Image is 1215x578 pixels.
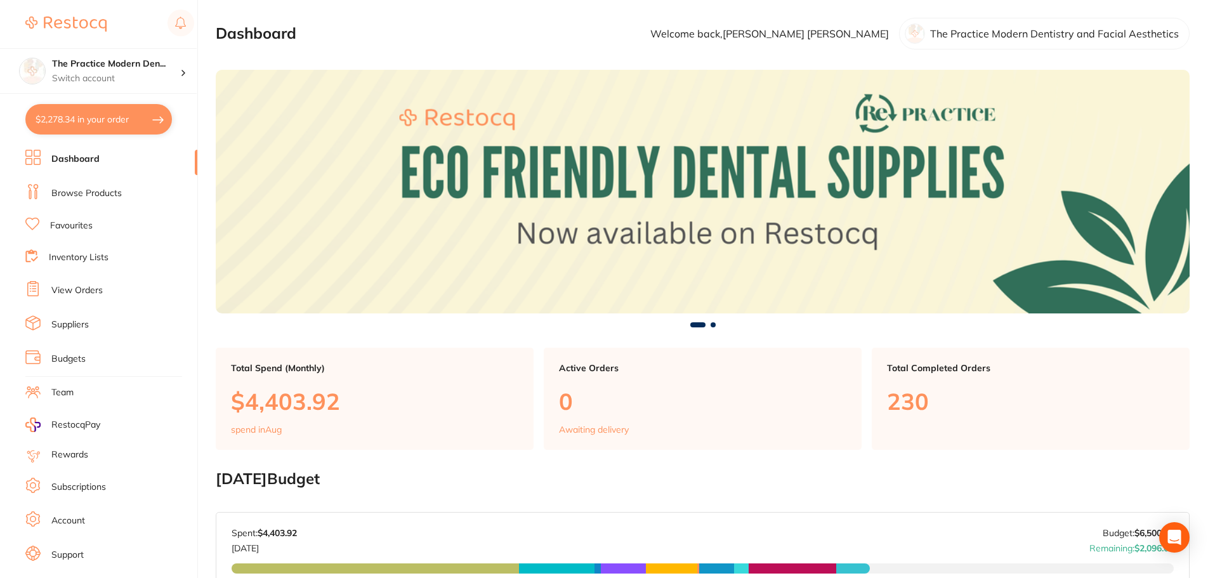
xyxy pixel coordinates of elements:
[232,538,297,553] p: [DATE]
[52,58,180,70] h4: The Practice Modern Dentistry and Facial Aesthetics
[1089,538,1174,553] p: Remaining:
[1159,522,1190,553] div: Open Intercom Messenger
[930,28,1179,39] p: The Practice Modern Dentistry and Facial Aesthetics
[25,417,100,432] a: RestocqPay
[258,527,297,539] strong: $4,403.92
[52,72,180,85] p: Switch account
[50,220,93,232] a: Favourites
[25,10,107,39] a: Restocq Logo
[231,424,282,435] p: spend in Aug
[872,348,1190,450] a: Total Completed Orders230
[216,348,534,450] a: Total Spend (Monthly)$4,403.92spend inAug
[216,25,296,43] h2: Dashboard
[51,153,100,166] a: Dashboard
[49,251,108,264] a: Inventory Lists
[231,363,518,373] p: Total Spend (Monthly)
[51,386,74,399] a: Team
[559,388,846,414] p: 0
[1134,542,1174,554] strong: $2,096.08
[20,58,45,84] img: The Practice Modern Dentistry and Facial Aesthetics
[25,16,107,32] img: Restocq Logo
[1134,527,1174,539] strong: $6,500.00
[559,363,846,373] p: Active Orders
[887,388,1174,414] p: 230
[1103,528,1174,538] p: Budget:
[51,481,106,494] a: Subscriptions
[51,419,100,431] span: RestocqPay
[231,388,518,414] p: $4,403.92
[51,187,122,200] a: Browse Products
[544,348,862,450] a: Active Orders0Awaiting delivery
[51,319,89,331] a: Suppliers
[51,353,86,365] a: Budgets
[51,515,85,527] a: Account
[25,417,41,432] img: RestocqPay
[51,284,103,297] a: View Orders
[25,104,172,135] button: $2,278.34 in your order
[650,28,889,39] p: Welcome back, [PERSON_NAME] [PERSON_NAME]
[559,424,629,435] p: Awaiting delivery
[51,449,88,461] a: Rewards
[216,470,1190,488] h2: [DATE] Budget
[887,363,1174,373] p: Total Completed Orders
[51,549,84,562] a: Support
[232,528,297,538] p: Spent:
[216,70,1190,313] img: Dashboard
